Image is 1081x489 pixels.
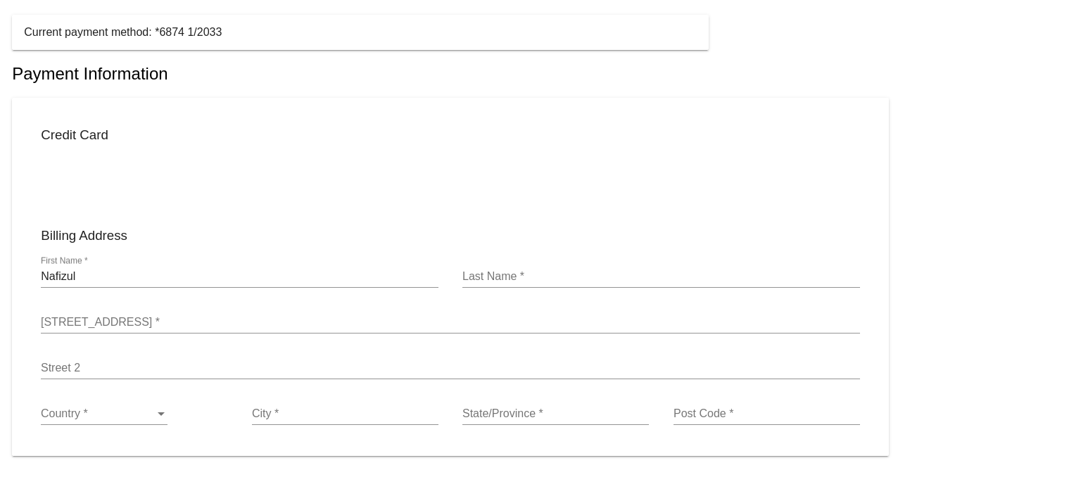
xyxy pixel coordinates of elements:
input: Street 2 [41,362,859,374]
span: Country * [41,407,88,419]
p: Current payment method: *6874 1/2033 [24,26,696,39]
input: State/Province * [462,407,649,420]
input: Post Code * [674,407,860,420]
h3: Credit Card [41,127,859,143]
input: First Name * [41,270,438,283]
mat-select: Country * [41,407,167,420]
input: City * [252,407,438,420]
input: Last Name * [462,270,860,283]
h3: Billing Address [41,228,859,243]
input: Street 1 * [41,316,859,329]
h2: Payment Information [12,64,1069,84]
